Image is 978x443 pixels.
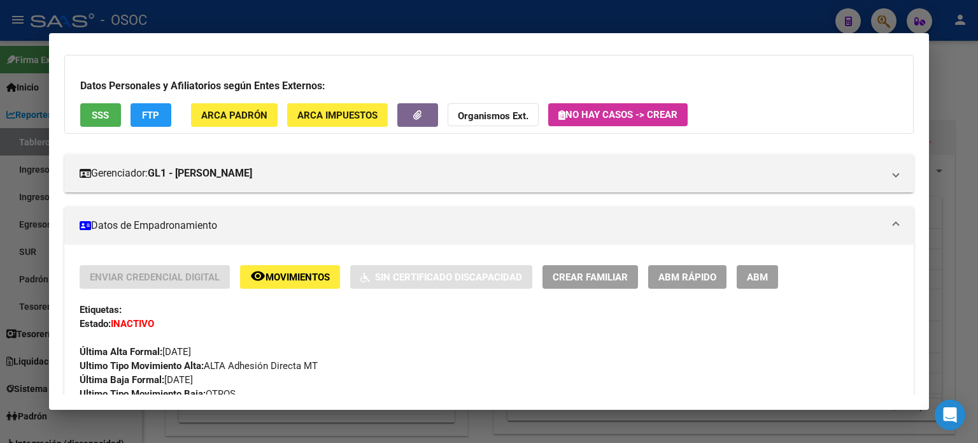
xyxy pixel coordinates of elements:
[80,388,236,400] span: OTROS
[80,346,191,358] span: [DATE]
[80,388,206,400] strong: Ultimo Tipo Movimiento Baja:
[80,374,164,386] strong: Última Baja Formal:
[737,265,778,289] button: ABM
[80,103,121,127] button: SSS
[80,218,883,233] mat-panel-title: Datos de Empadronamiento
[297,110,378,121] span: ARCA Impuestos
[92,110,109,121] span: SSS
[350,265,532,289] button: Sin Certificado Discapacidad
[747,272,768,283] span: ABM
[658,272,716,283] span: ABM Rápido
[375,272,522,283] span: Sin Certificado Discapacidad
[648,265,726,289] button: ABM Rápido
[80,78,898,94] h3: Datos Personales y Afiliatorios según Entes Externos:
[80,374,193,386] span: [DATE]
[80,304,122,316] strong: Etiquetas:
[287,103,388,127] button: ARCA Impuestos
[64,207,914,245] mat-expansion-panel-header: Datos de Empadronamiento
[542,265,638,289] button: Crear Familiar
[148,166,252,181] strong: GL1 - [PERSON_NAME]
[131,103,171,127] button: FTP
[240,265,340,289] button: Movimientos
[935,400,965,430] div: Open Intercom Messenger
[64,154,914,192] mat-expansion-panel-header: Gerenciador:GL1 - [PERSON_NAME]
[80,360,318,372] span: ALTA Adhesión Directa MT
[191,103,278,127] button: ARCA Padrón
[548,103,688,126] button: No hay casos -> Crear
[448,103,539,127] button: Organismos Ext.
[266,272,330,283] span: Movimientos
[80,360,204,372] strong: Ultimo Tipo Movimiento Alta:
[80,318,111,330] strong: Estado:
[250,268,266,284] mat-icon: remove_red_eye
[458,110,528,122] strong: Organismos Ext.
[558,109,677,120] span: No hay casos -> Crear
[80,265,230,289] button: Enviar Credencial Digital
[80,166,883,181] mat-panel-title: Gerenciador:
[201,110,267,121] span: ARCA Padrón
[90,272,220,283] span: Enviar Credencial Digital
[111,318,154,330] strong: INACTIVO
[80,346,162,358] strong: Última Alta Formal:
[142,110,159,121] span: FTP
[553,272,628,283] span: Crear Familiar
